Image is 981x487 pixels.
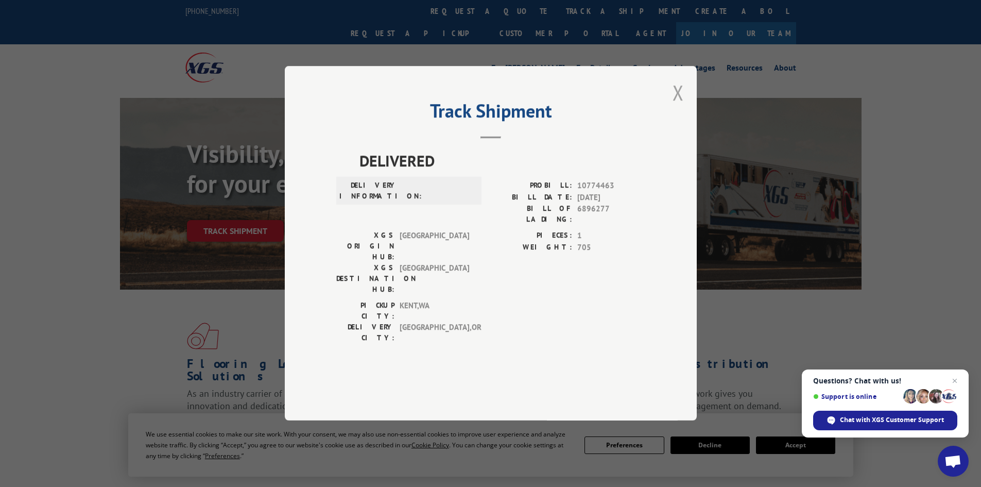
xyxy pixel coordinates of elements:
[577,192,645,204] span: [DATE]
[491,192,572,204] label: BILL DATE:
[949,375,961,387] span: Close chat
[400,300,469,322] span: KENT , WA
[813,377,957,385] span: Questions? Chat with us!
[491,242,572,254] label: WEIGHT:
[673,79,684,106] button: Close modal
[491,204,572,225] label: BILL OF LADING:
[339,180,398,202] label: DELIVERY INFORMATION:
[400,263,469,295] span: [GEOGRAPHIC_DATA]
[400,322,469,344] span: [GEOGRAPHIC_DATA] , OR
[577,230,645,242] span: 1
[577,180,645,192] span: 10774463
[336,230,394,263] label: XGS ORIGIN HUB:
[491,180,572,192] label: PROBILL:
[336,322,394,344] label: DELIVERY CITY:
[577,204,645,225] span: 6896277
[336,263,394,295] label: XGS DESTINATION HUB:
[840,415,944,425] span: Chat with XGS Customer Support
[336,104,645,123] h2: Track Shipment
[938,446,969,477] div: Open chat
[336,300,394,322] label: PICKUP CITY:
[813,393,900,400] span: Support is online
[400,230,469,263] span: [GEOGRAPHIC_DATA]
[813,411,957,430] div: Chat with XGS Customer Support
[577,242,645,254] span: 705
[491,230,572,242] label: PIECES:
[359,149,645,173] span: DELIVERED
